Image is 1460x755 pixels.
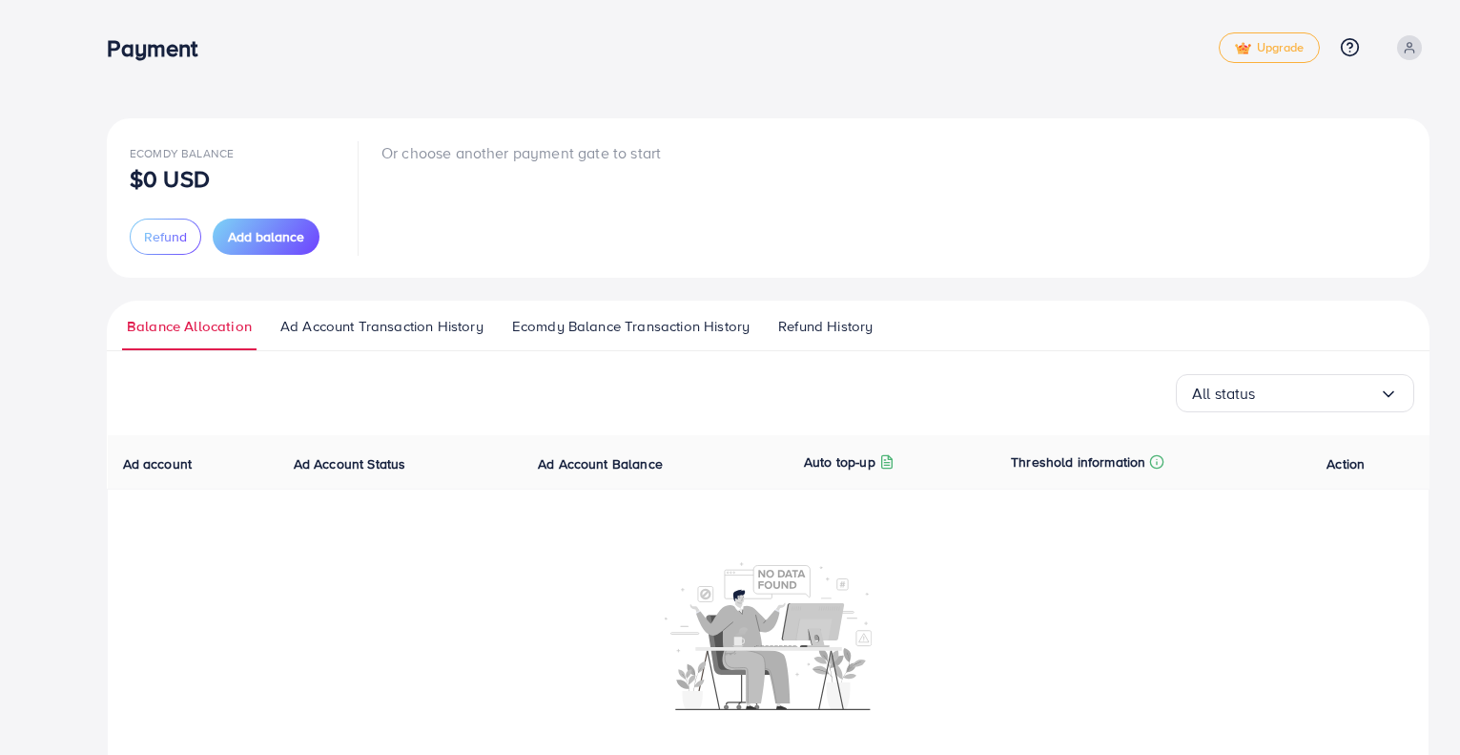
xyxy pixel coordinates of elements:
span: Ecomdy Balance Transaction History [512,316,750,337]
div: Search for option [1176,374,1414,412]
p: Auto top-up [804,451,875,473]
span: Refund History [778,316,873,337]
span: Action [1326,454,1365,473]
button: Refund [130,219,201,255]
span: Upgrade [1235,41,1304,55]
p: $0 USD [130,167,210,190]
span: Add balance [228,227,304,246]
span: Ad Account Status [294,454,406,473]
span: Ad Account Transaction History [280,316,483,337]
span: Ecomdy Balance [130,145,234,161]
span: Balance Allocation [127,316,252,337]
span: Refund [144,227,187,246]
p: Threshold information [1011,451,1145,473]
input: Search for option [1256,379,1379,409]
p: Or choose another payment gate to start [381,141,661,164]
img: No account [665,560,873,710]
h3: Payment [107,34,213,62]
span: All status [1192,379,1256,409]
img: tick [1235,42,1251,55]
span: Ad account [123,454,193,473]
a: tickUpgrade [1219,32,1320,63]
span: Ad Account Balance [538,454,663,473]
button: Add balance [213,219,319,255]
